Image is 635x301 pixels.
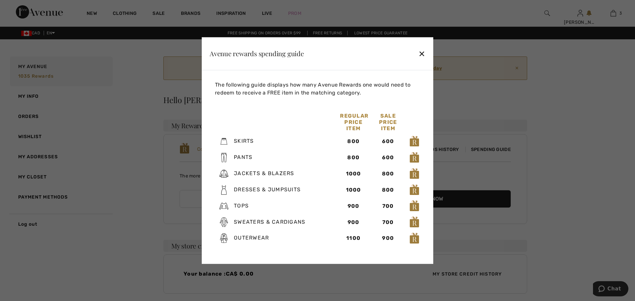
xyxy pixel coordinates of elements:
div: 900 [340,218,367,226]
span: Pants [234,154,252,160]
div: 600 [375,137,402,145]
span: Dresses & Jumpsuits [234,186,301,193]
div: 800 [375,170,402,178]
div: 900 [375,234,402,242]
img: loyalty_logo_r.svg [409,200,419,212]
div: Regular Price Item [336,112,371,131]
p: The following guide displays how many Avenue Rewards one would need to redeem to receive a FREE i... [215,81,423,96]
div: 800 [340,154,367,162]
img: loyalty_logo_r.svg [409,184,419,196]
div: ✕ [418,47,425,60]
span: Skirts [234,138,254,144]
span: Jackets & Blazers [234,170,294,176]
span: Outerwear [234,235,269,241]
span: Chat [15,5,28,11]
img: loyalty_logo_r.svg [409,232,419,244]
span: Sweaters & Cardigans [234,218,306,225]
div: 1100 [340,234,367,242]
span: Tops [234,203,249,209]
div: 900 [340,202,367,210]
div: 600 [375,154,402,162]
div: 1000 [340,170,367,178]
div: 700 [375,218,402,226]
img: loyalty_logo_r.svg [409,152,419,164]
div: 800 [375,186,402,194]
div: 700 [375,202,402,210]
img: loyalty_logo_r.svg [409,216,419,228]
div: Sale Price Item [371,112,405,131]
img: loyalty_logo_r.svg [409,168,419,179]
div: 1000 [340,186,367,194]
div: Avenue rewards spending guide [210,50,304,57]
img: loyalty_logo_r.svg [409,135,419,147]
div: 800 [340,137,367,145]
